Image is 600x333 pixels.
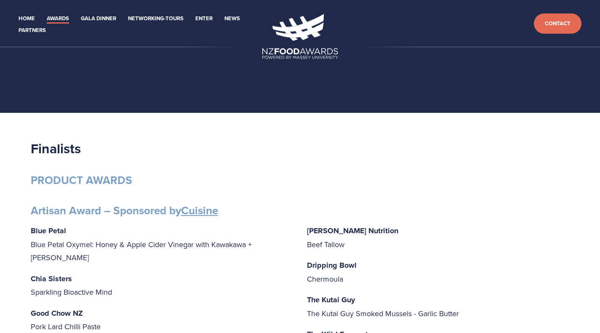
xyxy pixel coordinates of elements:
[19,14,35,24] a: Home
[307,293,570,320] p: The Kutai Guy Smoked Mussels - Garlic Butter
[307,260,357,271] strong: Dripping Bowl
[19,26,46,35] a: Partners
[307,294,355,305] strong: The Kutai Guy
[307,224,570,251] p: Beef Tallow
[31,202,218,218] strong: Artisan Award – Sponsored by
[128,14,184,24] a: Networking-Tours
[534,13,581,34] a: Contact
[81,14,116,24] a: Gala Dinner
[47,14,69,24] a: Awards
[31,308,83,319] strong: Good Chow NZ
[307,258,570,285] p: Chermoula
[307,225,398,236] strong: [PERSON_NAME] Nutrition
[31,172,132,188] strong: PRODUCT AWARDS
[31,224,293,264] p: Blue Petal Oxymel: Honey & Apple Cider Vinegar with Kawakawa + [PERSON_NAME]
[224,14,240,24] a: News
[195,14,213,24] a: Enter
[31,139,81,158] strong: Finalists
[181,202,218,218] a: Cuisine
[31,273,72,284] strong: Chia Sisters
[31,225,66,236] strong: Blue Petal
[31,272,293,299] p: Sparkling Bioactive Mind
